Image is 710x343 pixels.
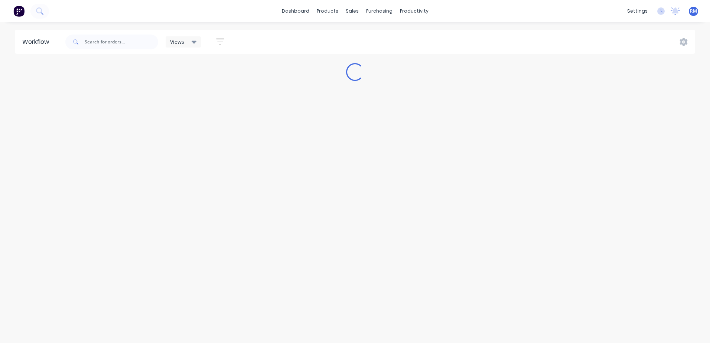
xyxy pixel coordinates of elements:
span: RM [690,8,697,14]
input: Search for orders... [85,35,158,49]
a: dashboard [278,6,313,17]
div: products [313,6,342,17]
div: sales [342,6,362,17]
div: Workflow [22,37,53,46]
div: settings [623,6,651,17]
div: productivity [396,6,432,17]
span: Views [170,38,184,46]
div: purchasing [362,6,396,17]
img: Factory [13,6,25,17]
